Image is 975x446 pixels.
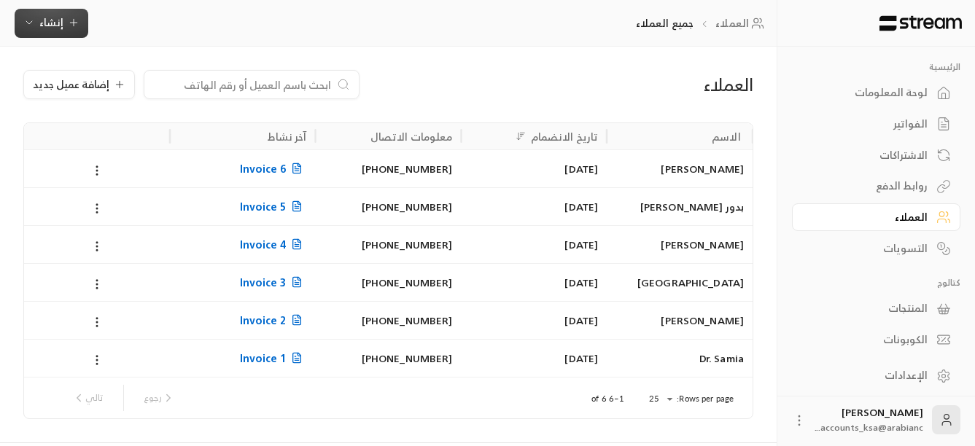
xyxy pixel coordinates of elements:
a: العملاء [715,16,769,31]
button: إنشاء [15,9,88,38]
a: الفواتير [792,110,960,138]
a: لوحة المعلومات [792,79,960,107]
p: جميع العملاء [636,16,694,31]
div: [DATE] [470,340,598,377]
div: [DATE] [470,264,598,301]
a: الكوبونات [792,326,960,354]
div: [DATE] [470,226,598,263]
div: [PERSON_NAME] [615,226,744,263]
div: [PHONE_NUMBER] [325,264,453,301]
span: Invoice 2 [240,311,307,329]
span: Invoice 3 [240,273,307,292]
span: Invoice 6 [240,160,307,178]
span: إنشاء [39,13,63,31]
div: معلومات الاتصال [370,128,453,146]
nav: breadcrumb [636,16,769,31]
div: [PERSON_NAME] [615,302,744,339]
div: [DATE] [470,150,598,187]
div: العملاء [519,73,753,96]
div: [PHONE_NUMBER] [325,302,453,339]
div: تاريخ الانضمام [531,128,599,146]
p: كتالوج [792,277,960,289]
div: الاسم [712,128,741,146]
a: التسويات [792,234,960,262]
div: Dr. Samia [615,340,744,377]
div: [DATE] [470,302,598,339]
div: الإعدادات [810,368,928,383]
div: العملاء [810,210,928,224]
div: التسويات [810,241,928,256]
span: accounts_ksa@arabianc... [815,420,923,435]
div: [DATE] [470,188,598,225]
div: [PHONE_NUMBER] [325,188,453,225]
div: روابط الدفع [810,179,928,193]
div: لوحة المعلومات [810,85,928,100]
div: [PHONE_NUMBER] [325,340,453,377]
div: الفواتير [810,117,928,131]
div: الاشتراكات [810,148,928,163]
a: روابط الدفع [792,172,960,200]
div: 25 [642,390,677,408]
div: [PERSON_NAME] [615,150,744,187]
p: الرئيسية [792,61,960,73]
p: Rows per page: [677,393,734,404]
div: المنتجات [810,301,928,316]
span: إضافة عميل جديد [33,79,109,90]
span: Invoice 5 [240,197,307,216]
button: Sort [512,128,529,145]
a: الإعدادات [792,361,960,390]
div: آخر نشاط [268,128,307,146]
a: الاشتراكات [792,141,960,169]
span: Invoice 1 [240,349,307,367]
div: [PHONE_NUMBER] [325,226,453,263]
img: Logo [878,15,963,31]
a: المنتجات [792,294,960,323]
div: [GEOGRAPHIC_DATA] [615,264,744,301]
span: Invoice 4 [240,235,307,254]
input: ابحث باسم العميل أو رقم الهاتف [153,77,331,93]
div: [PHONE_NUMBER] [325,150,453,187]
button: إضافة عميل جديد [23,70,135,99]
a: العملاء [792,203,960,232]
div: الكوبونات [810,332,928,347]
div: بدور [PERSON_NAME] [615,188,744,225]
div: [PERSON_NAME] [815,405,923,434]
p: 1–6 of 6 [591,393,624,404]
